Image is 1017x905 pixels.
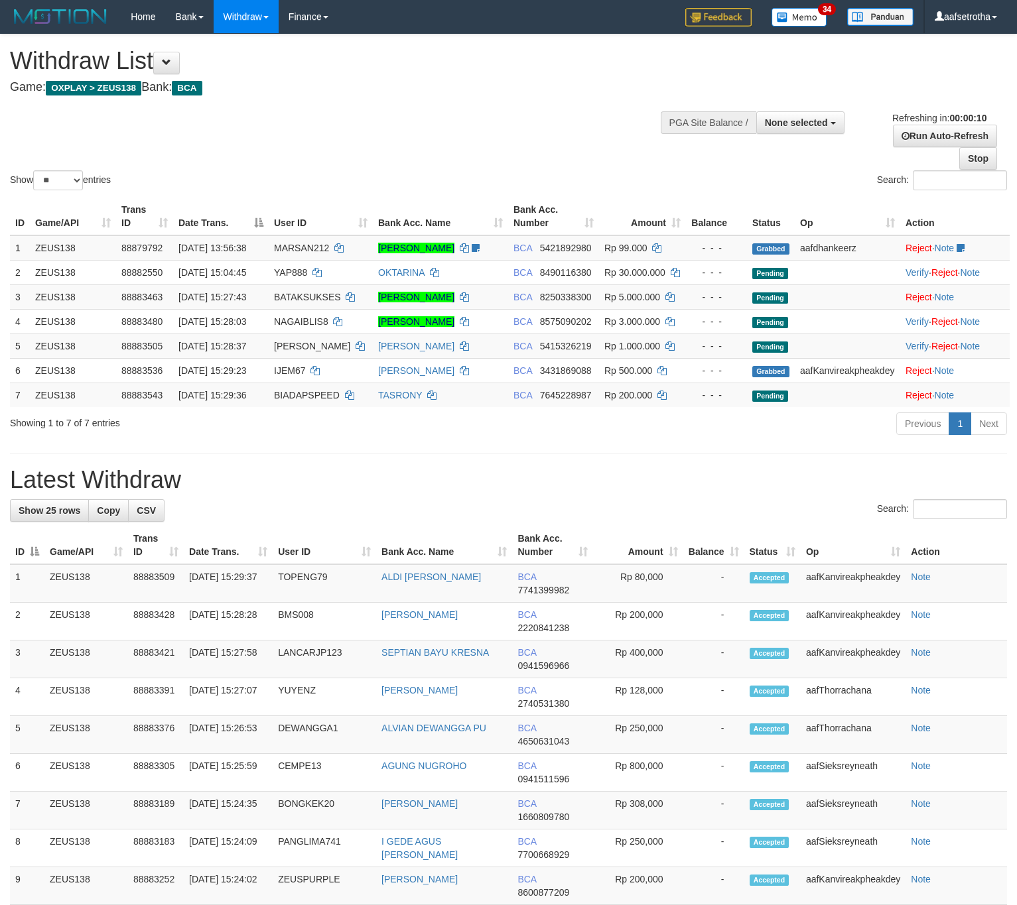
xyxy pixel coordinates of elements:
a: Reject [906,243,932,253]
div: - - - [691,364,742,377]
span: Accepted [750,686,789,697]
th: Bank Acc. Name: activate to sort column ascending [376,526,512,564]
a: Stop [959,147,997,170]
span: Accepted [750,837,789,848]
td: aafSieksreyneath [801,754,906,792]
td: ZEUS138 [30,383,116,407]
span: Copy 7700668929 to clipboard [517,849,569,860]
a: Note [911,609,931,620]
td: ZEUS138 [30,358,116,383]
td: 88883391 [128,678,184,716]
td: aafKanvireakpheakdey [801,867,906,905]
td: ZEUS138 [30,235,116,261]
th: Balance [686,198,747,235]
td: 88883421 [128,640,184,678]
a: Note [911,685,931,695]
a: Note [935,243,955,253]
span: [DATE] 15:29:23 [178,365,246,376]
td: ZEUS138 [30,333,116,358]
span: BCA [172,81,202,95]
span: BCA [517,647,536,658]
th: ID [10,198,30,235]
td: aafKanvireakpheakdey [795,358,900,383]
span: None selected [765,117,828,128]
th: Game/API: activate to sort column ascending [44,526,128,564]
span: [DATE] 15:28:37 [178,341,246,351]
input: Search: [913,170,1007,190]
strong: 00:00:10 [949,113,986,123]
td: · [900,235,1010,261]
a: [PERSON_NAME] [378,341,454,351]
span: BCA [517,609,536,620]
td: CEMPE13 [273,754,376,792]
td: ZEUS138 [30,260,116,284]
div: - - - [691,290,742,304]
a: Note [911,723,931,733]
td: ZEUS138 [30,309,116,333]
td: aafThorrachana [801,716,906,754]
td: - [683,603,744,640]
a: Note [960,341,980,351]
a: Note [911,760,931,771]
span: Pending [752,391,788,402]
label: Search: [877,499,1007,519]
th: User ID: activate to sort column ascending [269,198,373,235]
span: Copy 5421892980 to clipboard [540,243,592,253]
th: Trans ID: activate to sort column ascending [128,526,184,564]
th: Action [906,526,1007,564]
th: Balance: activate to sort column ascending [683,526,744,564]
th: Game/API: activate to sort column ascending [30,198,116,235]
td: ZEUS138 [44,640,128,678]
td: ZEUS138 [30,284,116,309]
a: Reject [906,365,932,376]
td: PANGLIMA741 [273,829,376,867]
a: Run Auto-Refresh [893,125,997,147]
td: [DATE] 15:27:07 [184,678,273,716]
td: 5 [10,333,30,358]
span: BCA [513,390,532,400]
td: ZEUS138 [44,867,128,905]
td: 4 [10,309,30,333]
span: 88879792 [121,243,163,253]
td: ZEUS138 [44,716,128,754]
td: 88883509 [128,564,184,603]
span: Rp 5.000.000 [604,292,660,302]
td: · · [900,333,1010,358]
span: Pending [752,341,788,353]
a: Verify [906,267,929,278]
span: Refreshing in: [892,113,986,123]
td: [DATE] 15:24:35 [184,792,273,829]
div: PGA Site Balance / [661,111,756,134]
span: Copy 0941511596 to clipboard [517,774,569,784]
a: 1 [949,412,971,435]
td: aafThorrachana [801,678,906,716]
td: 9 [10,867,44,905]
td: 3 [10,640,44,678]
span: Accepted [750,799,789,810]
th: Date Trans.: activate to sort column descending [173,198,269,235]
a: Reject [931,316,958,327]
td: · [900,284,1010,309]
span: Rp 200.000 [604,390,652,400]
th: Bank Acc. Number: activate to sort column ascending [512,526,593,564]
span: Grabbed [752,243,789,255]
a: Note [911,572,931,582]
td: YUYENZ [273,678,376,716]
div: - - - [691,389,742,402]
span: 88883480 [121,316,163,327]
td: Rp 250,000 [593,716,683,754]
span: Pending [752,268,788,279]
span: BCA [513,292,532,302]
span: BCA [517,798,536,809]
a: SEPTIAN BAYU KRESNA [381,647,489,658]
span: Accepted [750,572,789,583]
label: Show entries [10,170,111,190]
td: - [683,716,744,754]
th: Trans ID: activate to sort column ascending [116,198,173,235]
span: Copy 4650631043 to clipboard [517,736,569,747]
span: Accepted [750,875,789,886]
span: [PERSON_NAME] [274,341,350,351]
span: 88882550 [121,267,163,278]
span: BCA [513,243,532,253]
a: Next [971,412,1007,435]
